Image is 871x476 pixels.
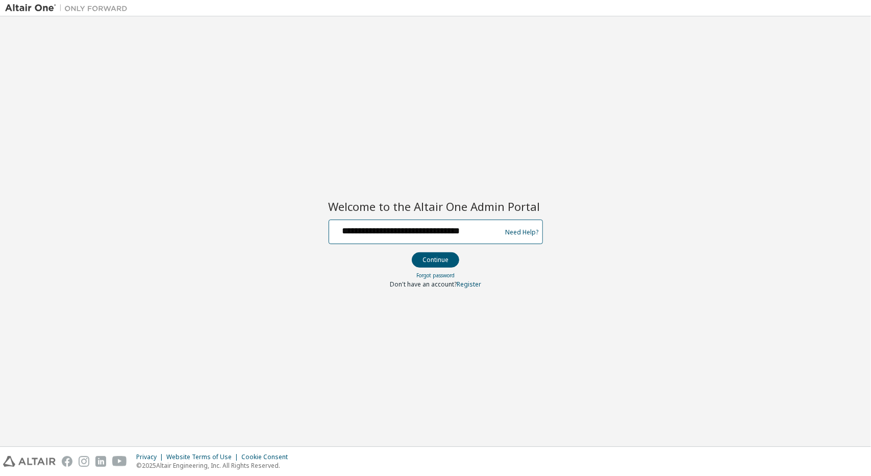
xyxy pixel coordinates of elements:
[5,3,133,13] img: Altair One
[166,453,241,461] div: Website Terms of Use
[457,280,481,289] a: Register
[3,456,56,467] img: altair_logo.svg
[112,456,127,467] img: youtube.svg
[412,252,459,268] button: Continue
[136,453,166,461] div: Privacy
[390,280,457,289] span: Don't have an account?
[62,456,72,467] img: facebook.svg
[329,199,543,213] h2: Welcome to the Altair One Admin Portal
[95,456,106,467] img: linkedin.svg
[136,461,294,470] p: © 2025 Altair Engineering, Inc. All Rights Reserved.
[416,272,455,279] a: Forgot password
[241,453,294,461] div: Cookie Consent
[79,456,89,467] img: instagram.svg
